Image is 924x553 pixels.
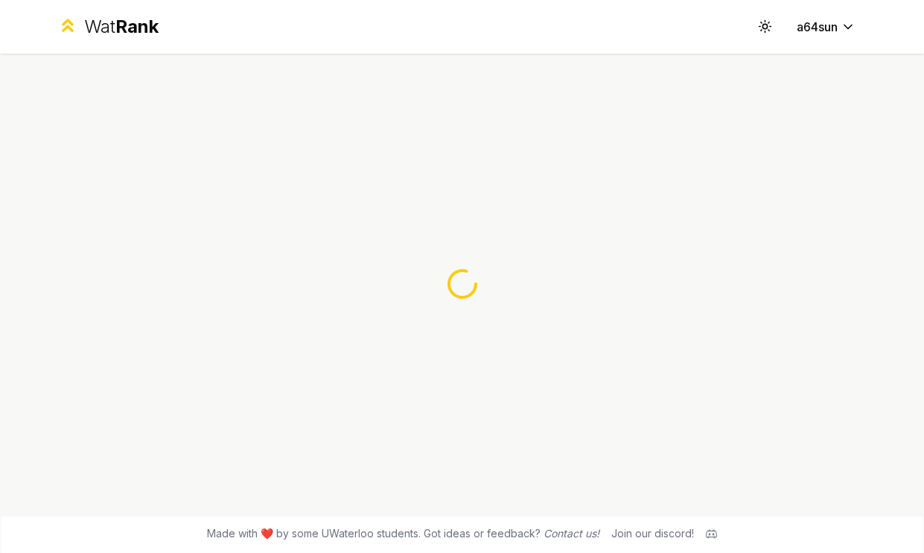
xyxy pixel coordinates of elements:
span: Rank [115,16,159,37]
span: a64sun [797,18,838,36]
button: a64sun [785,13,867,40]
div: Join our discord! [611,526,694,541]
span: Made with ❤️ by some UWaterloo students. Got ideas or feedback? [207,526,599,541]
a: WatRank [57,15,159,39]
a: Contact us! [544,527,599,540]
div: Wat [84,15,159,39]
